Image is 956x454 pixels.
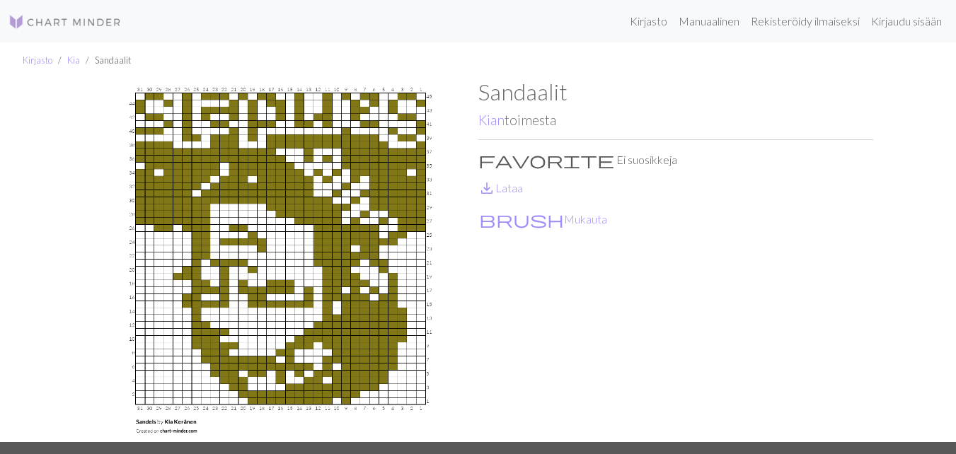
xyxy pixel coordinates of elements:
[478,112,505,128] a: Kian
[616,153,677,166] font: Ei suosikkeja
[505,112,556,128] font: toimesta
[745,7,865,35] a: Rekisteröidy ilmaiseksi
[478,181,523,194] a: DownloadLataa
[478,78,568,105] font: Sandaalit
[8,13,122,30] img: Logo
[479,209,564,229] span: brush
[751,14,860,28] font: Rekisteröidy ilmaiseksi
[564,212,607,226] font: Mukauta
[478,178,495,198] span: save_alt
[630,14,667,28] font: Kirjasto
[83,78,478,442] img: Sandaalit
[478,150,614,170] span: favorite
[479,211,564,228] i: Customise
[478,180,495,197] i: Download
[95,54,131,66] font: Sandaalit
[478,208,608,228] button: CustomiseMukauta
[67,54,80,66] a: Kia
[673,7,745,35] a: Manuaalinen
[495,181,523,194] font: Lataa
[871,14,942,28] font: Kirjaudu sisään
[865,7,948,35] a: Kirjaudu sisään
[679,14,739,28] font: Manuaalinen
[23,54,52,66] a: Kirjasto
[478,151,614,168] i: Favourite
[624,7,673,35] a: Kirjasto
